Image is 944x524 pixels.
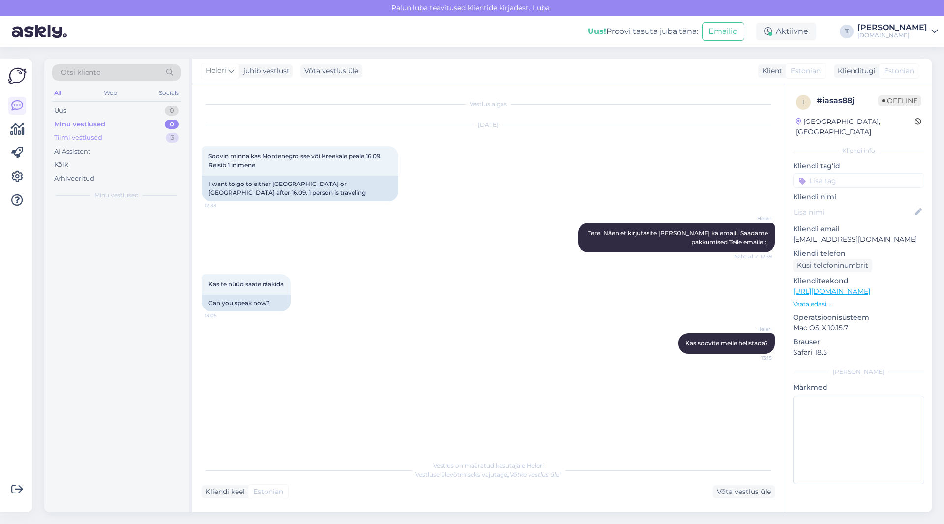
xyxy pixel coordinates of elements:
[54,133,102,143] div: Tiimi vestlused
[857,24,927,31] div: [PERSON_NAME]
[205,312,241,319] span: 13:05
[734,253,772,260] span: Nähtud ✓ 12:59
[735,325,772,333] span: Heleri
[202,100,775,109] div: Vestlus algas
[735,215,772,222] span: Heleri
[793,234,924,245] p: [EMAIL_ADDRESS][DOMAIN_NAME]
[253,487,283,497] span: Estonian
[793,146,924,155] div: Kliendi info
[239,66,290,76] div: juhib vestlust
[202,295,291,311] div: Can you speak now?
[208,153,383,169] span: Soovin minna kas Montenegro sse või Kreekale peale 16.09. Reisib 1 inimene
[735,354,772,362] span: 13:15
[756,23,816,40] div: Aktiivne
[793,276,924,286] p: Klienditeekond
[165,120,179,129] div: 0
[793,337,924,347] p: Brauser
[793,300,924,308] p: Vaata edasi ...
[793,224,924,234] p: Kliendi email
[702,22,744,41] button: Emailid
[793,259,872,272] div: Küsi telefoninumbrit
[857,31,927,39] div: [DOMAIN_NAME]
[530,3,553,12] span: Luba
[793,368,924,376] div: [PERSON_NAME]
[415,471,561,478] span: Vestluse ülevõtmiseks vajutage
[165,106,179,116] div: 0
[840,25,854,38] div: T
[802,98,804,106] span: i
[202,487,245,497] div: Kliendi keel
[878,95,921,106] span: Offline
[794,207,913,217] input: Lisa nimi
[157,87,181,99] div: Socials
[793,287,870,296] a: [URL][DOMAIN_NAME]
[793,382,924,393] p: Märkmed
[796,117,914,137] div: [GEOGRAPHIC_DATA], [GEOGRAPHIC_DATA]
[202,121,775,129] div: [DATE]
[61,67,100,78] span: Otsi kliente
[793,192,924,202] p: Kliendi nimi
[54,147,90,156] div: AI Assistent
[834,66,876,76] div: Klienditugi
[54,120,105,129] div: Minu vestlused
[884,66,914,76] span: Estonian
[713,485,775,498] div: Võta vestlus üle
[208,280,284,288] span: Kas te nüüd saate rääkida
[857,24,938,39] a: [PERSON_NAME][DOMAIN_NAME]
[758,66,782,76] div: Klient
[793,161,924,171] p: Kliendi tag'id
[791,66,821,76] span: Estonian
[300,64,362,78] div: Võta vestlus üle
[588,26,698,37] div: Proovi tasuta juba täna:
[166,133,179,143] div: 3
[433,462,544,469] span: Vestlus on määratud kasutajale Heleri
[793,248,924,259] p: Kliendi telefon
[102,87,119,99] div: Web
[54,160,68,170] div: Kõik
[817,95,878,107] div: # iasas88j
[54,106,66,116] div: Uus
[202,176,398,201] div: I want to go to either [GEOGRAPHIC_DATA] or [GEOGRAPHIC_DATA] after 16.09. 1 person is traveling
[793,347,924,358] p: Safari 18.5
[793,312,924,323] p: Operatsioonisüsteem
[54,174,94,184] div: Arhiveeritud
[205,202,241,209] span: 12:33
[94,191,139,200] span: Minu vestlused
[206,65,226,76] span: Heleri
[685,339,768,347] span: Kas soovite meile helistada?
[588,27,606,36] b: Uus!
[52,87,63,99] div: All
[793,173,924,188] input: Lisa tag
[588,229,769,246] span: Tere. Näen et kirjutasite [PERSON_NAME] ka emaili. Saadame pakkumised Teile emaile :)
[507,471,561,478] i: „Võtke vestlus üle”
[8,66,27,85] img: Askly Logo
[793,323,924,333] p: Mac OS X 10.15.7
